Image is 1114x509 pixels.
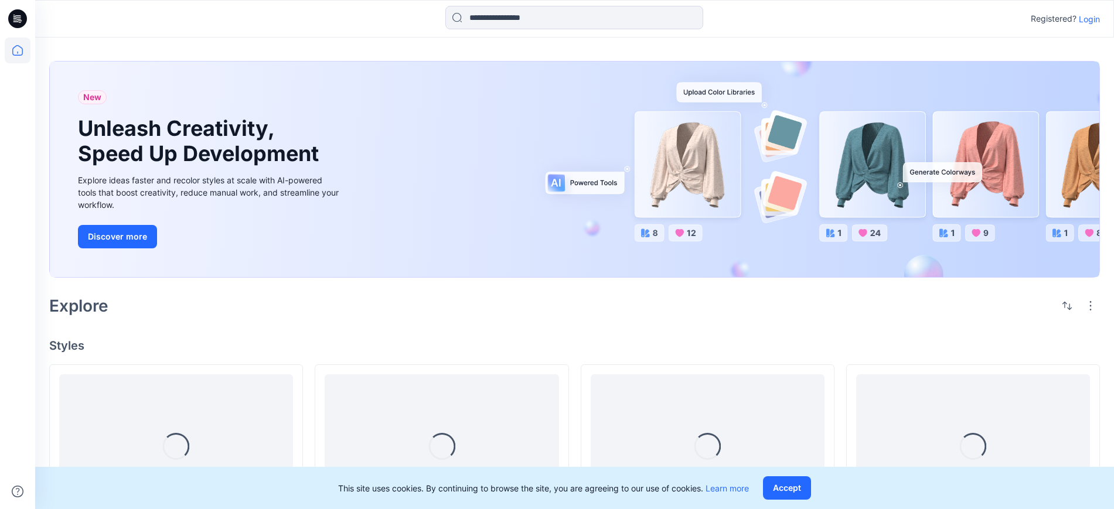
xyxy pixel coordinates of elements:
[338,482,749,494] p: This site uses cookies. By continuing to browse the site, you are agreeing to our use of cookies.
[1031,12,1076,26] p: Registered?
[49,339,1100,353] h4: Styles
[78,174,342,211] div: Explore ideas faster and recolor styles at scale with AI-powered tools that boost creativity, red...
[78,225,157,248] button: Discover more
[763,476,811,500] button: Accept
[78,116,324,166] h1: Unleash Creativity, Speed Up Development
[83,90,101,104] span: New
[78,225,342,248] a: Discover more
[49,296,108,315] h2: Explore
[706,483,749,493] a: Learn more
[1079,13,1100,25] p: Login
